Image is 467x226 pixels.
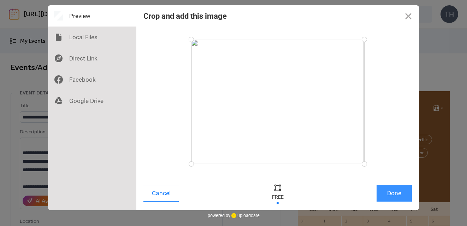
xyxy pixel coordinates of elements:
[48,69,136,90] div: Facebook
[208,210,260,221] div: powered by
[48,27,136,48] div: Local Files
[377,185,412,202] button: Done
[48,48,136,69] div: Direct Link
[48,5,136,27] div: Preview
[143,12,227,21] div: Crop and add this image
[143,185,179,202] button: Cancel
[230,213,260,218] a: uploadcare
[48,90,136,111] div: Google Drive
[398,5,419,27] button: Close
